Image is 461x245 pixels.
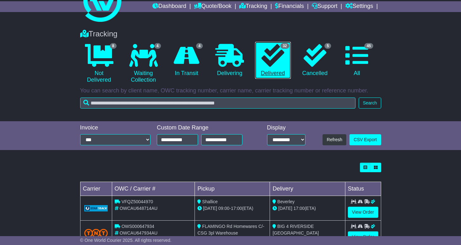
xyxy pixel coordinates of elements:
[231,206,242,211] span: 17:00
[80,182,112,196] td: Carrier
[119,230,157,236] span: OWCAU647934AU
[77,29,384,39] div: Tracking
[349,134,381,145] a: CSV Export
[323,134,346,145] button: Refresh
[112,182,195,196] td: OWC / Carrier #
[80,238,172,243] span: © One World Courier 2025. All rights reserved.
[267,124,306,131] div: Display
[84,229,108,237] img: TNT_Domestic.png
[194,1,231,12] a: Quote/Book
[218,206,229,211] span: 09:00
[197,224,264,236] span: FLAMINGO Rd Homewares C/- CSG 3pl Warehouse
[270,182,345,196] td: Delivery
[272,205,342,212] div: (ETA)
[202,199,218,204] span: Shallice
[80,87,381,94] p: You can search by client name, OWC tracking number, carrier name, carrier tracking number or refe...
[195,182,270,196] td: Pickup
[211,42,249,79] a: Delivering
[275,1,304,12] a: Financials
[80,42,118,86] a: 8 Not Delivered
[359,97,381,109] button: Search
[169,42,205,79] a: 4 In Transit
[203,206,217,211] span: [DATE]
[364,43,373,49] span: 45
[312,1,337,12] a: Support
[121,224,154,229] span: OWS000647934
[157,124,253,131] div: Custom Date Range
[272,224,319,236] span: BIG 4 RIVERSIDE [GEOGRAPHIC_DATA]
[80,124,151,131] div: Invoice
[297,42,333,79] a: 5 Cancelled
[84,205,108,211] img: GetCarrierServiceLogo
[121,199,153,204] span: VFQZ50044970
[348,207,378,218] a: View Order
[255,42,291,79] a: 32 Delivered
[239,1,267,12] a: Tracking
[348,231,378,242] a: View Order
[278,206,292,211] span: [DATE]
[119,206,157,211] span: OWCAU648714AU
[345,1,373,12] a: Settings
[339,42,375,79] a: 45 All
[345,182,381,196] td: Status
[280,43,289,49] span: 32
[196,43,203,49] span: 4
[125,42,163,86] a: 4 Waiting Collection
[277,199,294,204] span: Beverley
[197,205,267,212] div: - (ETA)
[293,206,304,211] span: 17:00
[324,43,331,49] span: 5
[110,43,117,49] span: 8
[154,43,161,49] span: 4
[152,1,186,12] a: Dashboard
